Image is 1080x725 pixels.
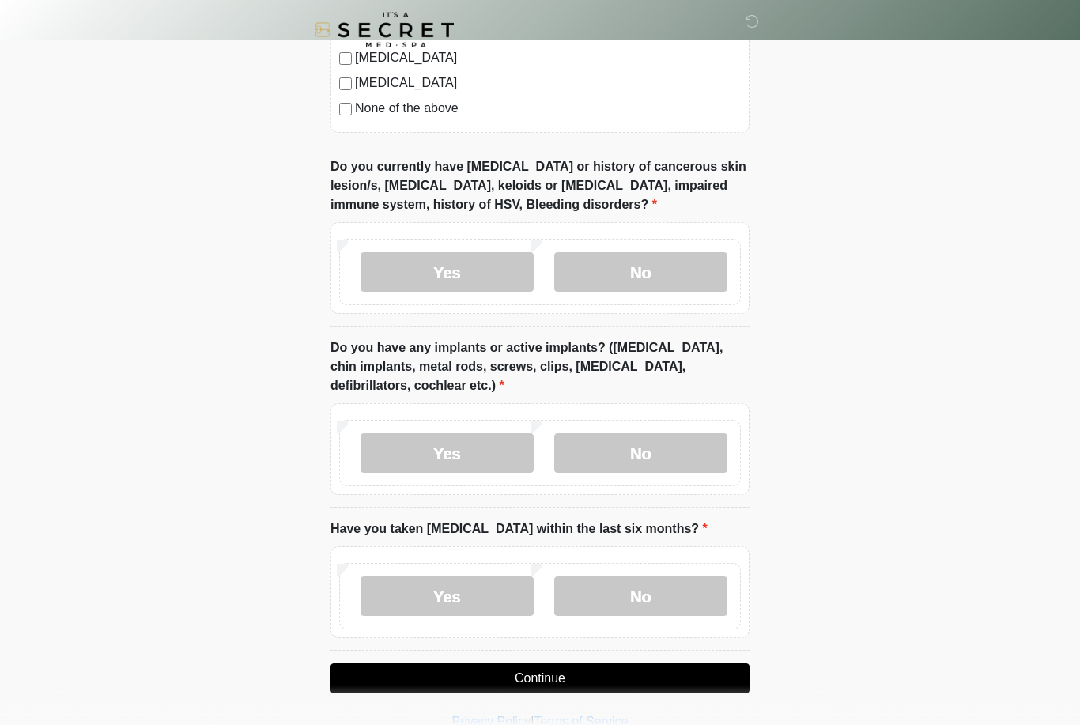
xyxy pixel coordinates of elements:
[339,103,352,115] input: None of the above
[361,252,534,292] label: Yes
[554,433,727,473] label: No
[339,77,352,90] input: [MEDICAL_DATA]
[330,157,750,214] label: Do you currently have [MEDICAL_DATA] or history of cancerous skin lesion/s, [MEDICAL_DATA], keloi...
[554,252,727,292] label: No
[330,663,750,693] button: Continue
[361,576,534,616] label: Yes
[361,433,534,473] label: Yes
[315,12,454,47] img: It's A Secret Med Spa Logo
[554,576,727,616] label: No
[330,338,750,395] label: Do you have any implants or active implants? ([MEDICAL_DATA], chin implants, metal rods, screws, ...
[330,519,708,538] label: Have you taken [MEDICAL_DATA] within the last six months?
[355,99,741,118] label: None of the above
[355,74,741,93] label: [MEDICAL_DATA]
